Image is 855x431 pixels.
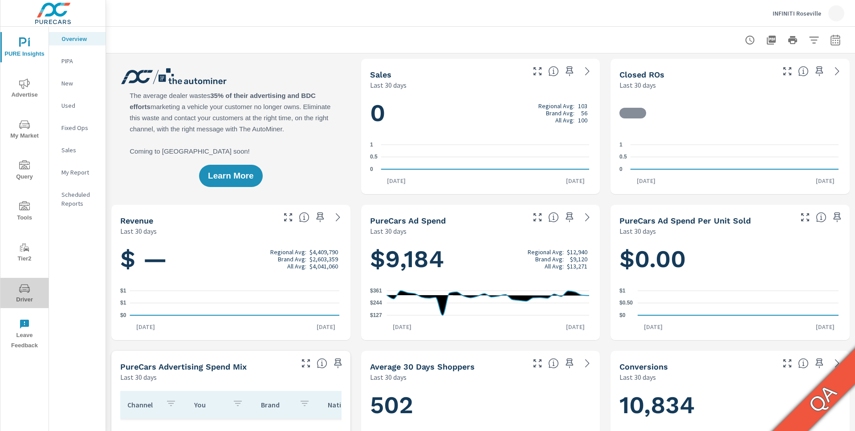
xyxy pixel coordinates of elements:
span: My Market [3,119,46,141]
p: All Avg: [555,117,574,124]
h1: 0 [370,98,591,128]
text: 1 [619,142,623,148]
button: Make Fullscreen [798,210,812,224]
p: All Avg: [287,263,306,270]
p: Brand Avg: [278,256,306,263]
a: See more details in report [580,210,594,224]
h5: Closed ROs [619,70,664,79]
span: Advertise [3,78,46,100]
button: Make Fullscreen [530,356,545,370]
p: Channel [127,400,159,409]
p: Regional Avg: [270,248,306,256]
p: [DATE] [631,176,662,185]
h5: Conversions [619,362,668,371]
button: Apply Filters [805,31,823,49]
button: Make Fullscreen [780,64,794,78]
text: 0 [370,166,373,172]
a: See more details in report [830,356,844,370]
text: $0 [619,312,626,318]
span: Tier2 [3,242,46,264]
span: Save this to your personalized report [812,356,826,370]
p: PIPA [61,57,98,65]
p: Brand Avg: [546,110,574,117]
button: Make Fullscreen [299,356,313,370]
p: 56 [581,110,587,117]
text: 0.5 [370,154,378,160]
span: This table looks at how you compare to the amount of budget you spend per channel as opposed to y... [317,358,327,369]
text: $1 [120,300,126,306]
div: My Report [49,166,106,179]
text: $0.50 [619,300,633,306]
span: Number of Repair Orders Closed by the selected dealership group over the selected time range. [So... [798,66,809,77]
p: $12,940 [567,248,587,256]
div: Scheduled Reports [49,188,106,210]
text: 1 [370,142,373,148]
p: $4,041,060 [309,263,338,270]
text: $1 [619,288,626,294]
span: Save this to your personalized report [313,210,327,224]
button: Make Fullscreen [780,356,794,370]
button: Select Date Range [826,31,844,49]
span: Total sales revenue over the selected date range. [Source: This data is sourced from the dealer’s... [299,212,309,223]
text: $361 [370,288,382,294]
text: $1 [120,288,126,294]
p: Last 30 days [370,226,407,236]
a: See more details in report [580,356,594,370]
p: $9,120 [570,256,587,263]
p: My Report [61,168,98,177]
div: Fixed Ops [49,121,106,134]
a: See more details in report [580,64,594,78]
p: Brand Avg: [535,256,564,263]
p: INFINITI Roseville [773,9,821,17]
span: Learn More [208,172,253,180]
text: 0 [619,166,623,172]
p: Brand [261,400,292,409]
span: Driver [3,283,46,305]
p: Overview [61,34,98,43]
text: $0 [120,312,126,318]
p: $2,603,359 [309,256,338,263]
span: Save this to your personalized report [830,210,844,224]
p: 100 [578,117,587,124]
p: You [194,400,225,409]
button: Make Fullscreen [281,210,295,224]
div: Sales [49,143,106,157]
p: All Avg: [545,263,564,270]
span: The number of dealer-specified goals completed by a visitor. [Source: This data is provided by th... [798,358,809,369]
p: [DATE] [810,322,841,331]
div: PIPA [49,54,106,68]
span: Tools [3,201,46,223]
span: Save this to your personalized report [562,356,577,370]
div: nav menu [0,27,49,354]
span: Leave Feedback [3,319,46,351]
p: Sales [61,146,98,155]
h1: $0.00 [619,244,841,274]
text: $127 [370,312,382,318]
h1: $ — [120,244,342,274]
p: [DATE] [810,176,841,185]
span: Total cost of media for all PureCars channels for the selected dealership group over the selected... [548,212,559,223]
span: Save this to your personalized report [812,64,826,78]
button: Make Fullscreen [530,64,545,78]
a: See more details in report [830,64,844,78]
p: Regional Avg: [538,102,574,110]
h1: 502 [370,390,591,420]
span: A rolling 30 day total of daily Shoppers on the dealership website, averaged over the selected da... [548,358,559,369]
span: Save this to your personalized report [331,356,345,370]
h5: Sales [370,70,391,79]
p: Last 30 days [619,226,656,236]
text: 0.5 [619,154,627,160]
p: Scheduled Reports [61,190,98,208]
p: Last 30 days [120,372,157,382]
h5: Average 30 Days Shoppers [370,362,475,371]
p: Last 30 days [120,226,157,236]
p: Last 30 days [370,372,407,382]
span: Save this to your personalized report [562,210,577,224]
span: PURE Insights [3,37,46,59]
p: National [328,400,359,409]
h1: $9,184 [370,244,591,274]
h5: Revenue [120,216,153,225]
span: Save this to your personalized report [562,64,577,78]
div: New [49,77,106,90]
p: Fixed Ops [61,123,98,132]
